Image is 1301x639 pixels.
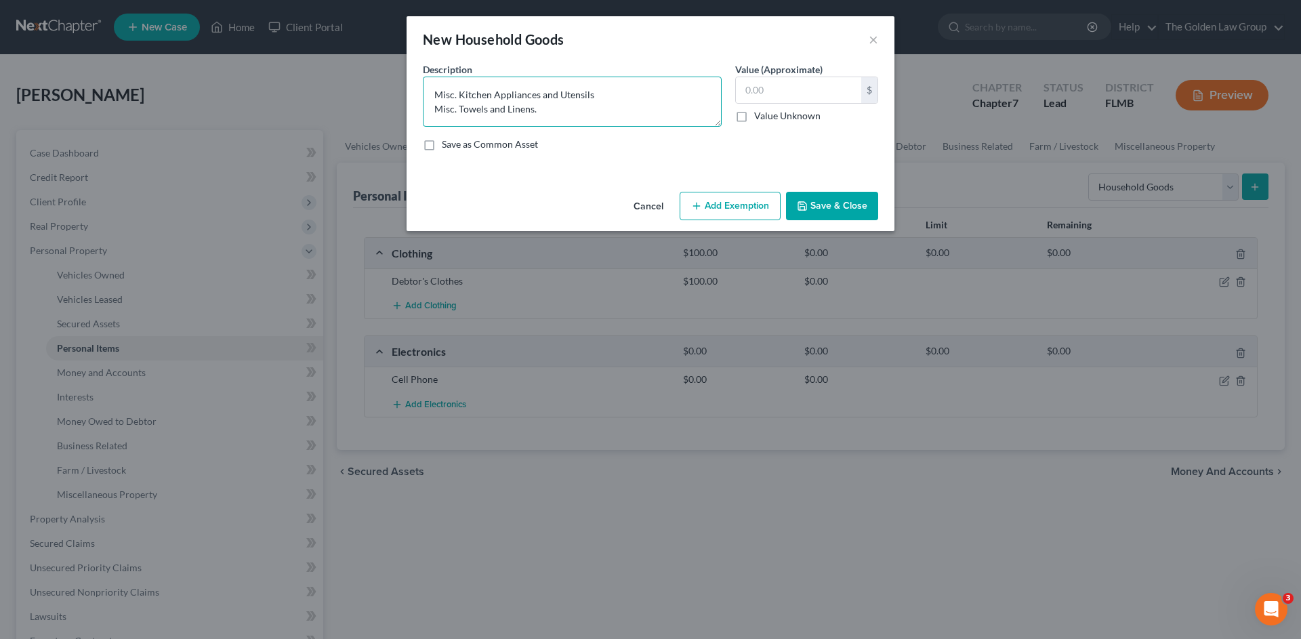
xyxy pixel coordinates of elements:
[423,64,472,75] span: Description
[861,77,877,103] div: $
[736,77,861,103] input: 0.00
[1255,593,1287,625] iframe: Intercom live chat
[423,30,564,49] div: New Household Goods
[623,193,674,220] button: Cancel
[442,138,538,151] label: Save as Common Asset
[786,192,878,220] button: Save & Close
[754,109,821,123] label: Value Unknown
[735,62,823,77] label: Value (Approximate)
[869,31,878,47] button: ×
[680,192,781,220] button: Add Exemption
[1283,593,1294,604] span: 3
